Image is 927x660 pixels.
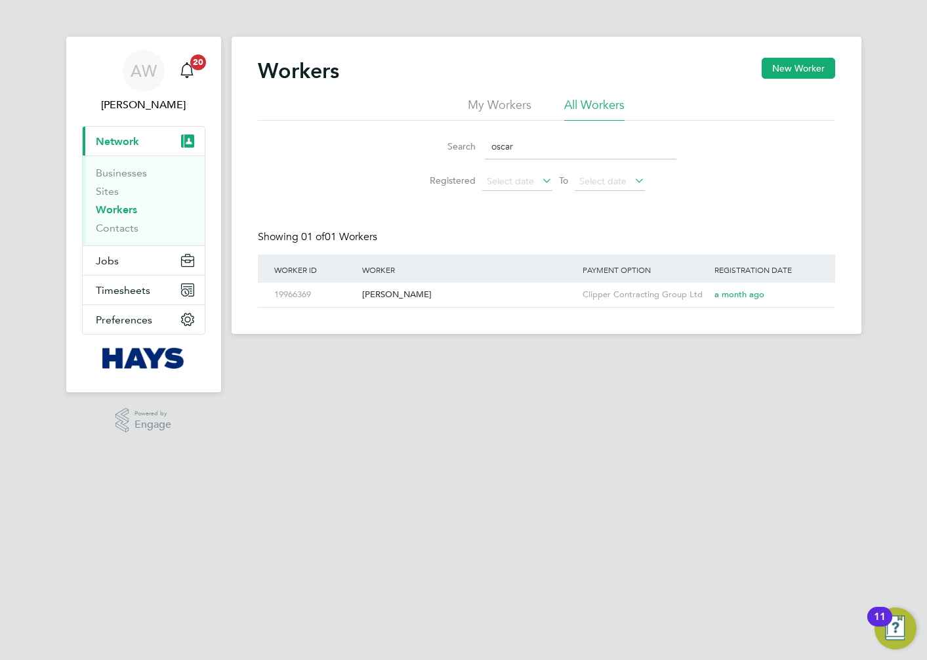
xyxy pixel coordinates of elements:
a: 20 [174,50,200,92]
a: Go to home page [82,348,205,369]
button: New Worker [762,58,835,79]
span: a month ago [714,289,764,300]
div: Showing [258,230,380,244]
a: Workers [96,203,137,216]
span: Alan Watts [82,97,205,113]
div: 19966369 [271,283,359,307]
div: Worker ID [271,255,359,285]
div: [PERSON_NAME] [359,283,579,307]
span: 01 Workers [301,230,377,243]
button: Preferences [83,305,205,334]
span: Preferences [96,314,152,326]
button: Jobs [83,246,205,275]
div: Registration Date [711,255,821,285]
h2: Workers [258,58,339,84]
span: Powered by [134,408,171,419]
img: hays-logo-retina.png [102,348,184,369]
span: Engage [134,419,171,430]
div: Clipper Contracting Group Ltd [579,283,712,307]
a: AW[PERSON_NAME] [82,50,205,113]
span: 20 [190,54,206,70]
span: Select date [487,175,534,187]
div: Worker [359,255,579,285]
button: Open Resource Center, 11 new notifications [875,608,917,650]
div: Network [83,155,205,245]
span: 01 of [301,230,325,243]
a: 19966369[PERSON_NAME]Clipper Contracting Group Ltda month ago [271,282,822,293]
a: Contacts [96,222,138,234]
span: Select date [579,175,627,187]
label: Registered [417,175,476,186]
label: Search [417,140,476,152]
a: Powered byEngage [115,408,171,433]
span: To [555,172,572,189]
div: 11 [874,617,886,634]
a: Sites [96,185,119,197]
span: Timesheets [96,284,150,297]
li: My Workers [468,97,531,121]
input: Name, email or phone number [485,134,676,159]
li: All Workers [564,97,625,121]
button: Timesheets [83,276,205,304]
nav: Main navigation [66,37,221,392]
span: Jobs [96,255,119,267]
a: Businesses [96,167,147,179]
span: Network [96,135,139,148]
span: AW [131,62,157,79]
div: Payment Option [579,255,712,285]
button: Network [83,127,205,155]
